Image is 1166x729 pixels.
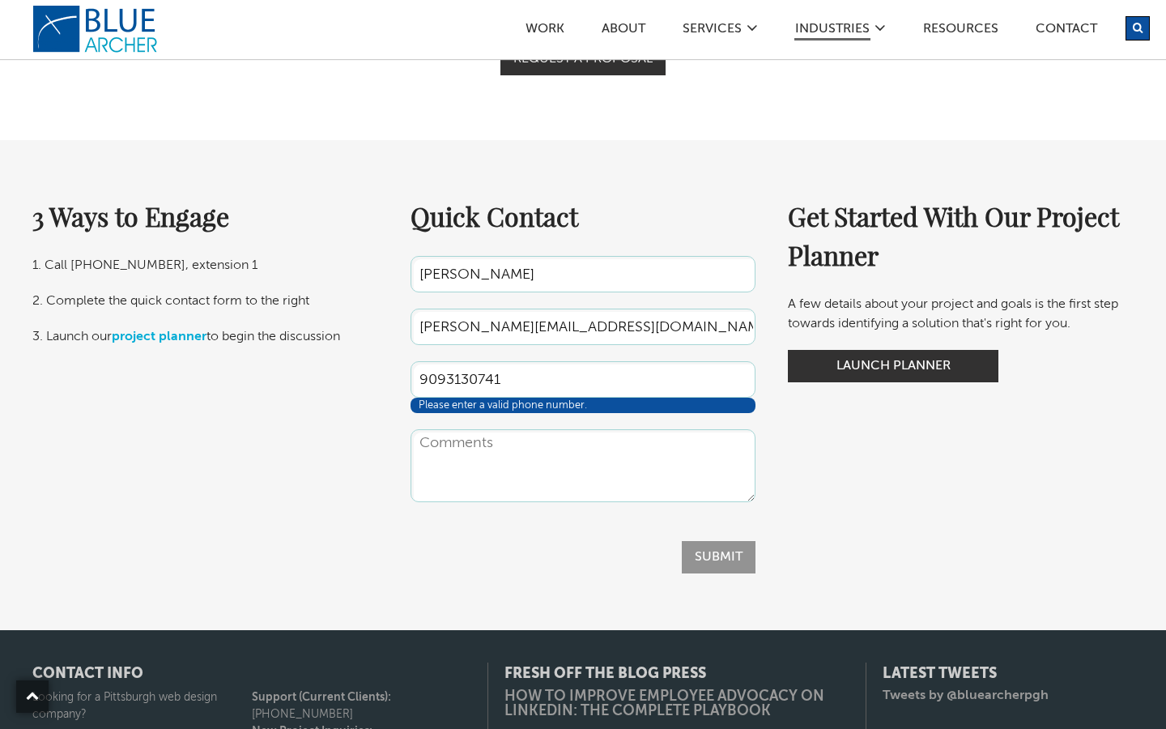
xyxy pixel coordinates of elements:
input: Name * [411,256,756,292]
p: 3. Launch our to begin the discussion [32,327,378,347]
strong: Support (Current Clients): [252,692,391,703]
p: 1. Call [PHONE_NUMBER], extension 1 [32,256,378,275]
input: Submit [682,541,755,573]
a: ABOUT [601,23,646,40]
a: Work [525,23,565,40]
input: Phone * [411,361,756,398]
a: Tweets by @bluearcherpgh [883,689,1049,702]
a: Launch Planner [788,350,998,382]
p: A few details about your project and goals is the first step towards identifying a solution that'... [788,295,1134,334]
p: [PHONE_NUMBER] [252,689,471,723]
p: Looking for a Pittsburgh web design company? [32,689,252,723]
h2: Quick Contact [411,197,756,236]
a: Contact [1035,23,1098,40]
h2: 3 Ways to Engage [32,197,378,236]
a: Request a proposal [500,43,666,75]
a: How to Improve Employee Advocacy on LinkedIn: The Complete Playbook [504,689,849,718]
div: Please enter a valid phone number. [411,398,756,413]
a: SERVICES [682,23,743,40]
p: 2. Complete the quick contact form to the right [32,292,378,311]
h4: CONTACT INFO [32,667,471,681]
h4: Latest Tweets [883,667,1134,681]
a: project planner [112,330,206,343]
h4: Fresh Off the Blog Press [504,667,849,681]
a: Resources [922,23,999,40]
input: Email * [411,309,756,345]
h2: Get Started With Our Project Planner [788,197,1134,275]
a: Industries [794,23,870,40]
a: logo [32,5,162,53]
